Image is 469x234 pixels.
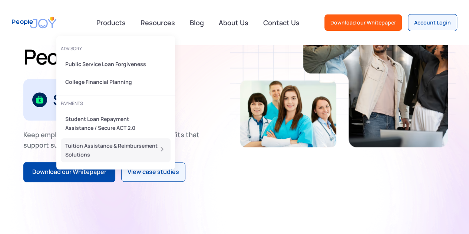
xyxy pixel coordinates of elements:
[23,129,206,150] div: Keep employees motivated with financial benefits that support success at work and home.
[65,60,162,69] div: Public Service Loan Forgiveness
[65,141,162,159] div: Tuition Assistance & Reimbursement Solutions
[61,43,171,54] div: advisory
[23,79,162,121] div: 1 / 3
[185,14,208,31] a: Blog
[65,115,149,132] div: Student Loan Repayment Assistance / Secure ACT 2.0
[136,14,179,31] a: Resources
[61,57,171,72] a: Public Service Loan Forgiveness
[121,162,185,182] a: View case studies
[23,162,115,182] a: Download our Whitepaper
[330,19,396,26] div: Download our Whitepaper
[65,78,162,86] div: College Financial Planning
[61,75,171,89] a: College Financial Planning
[128,167,179,177] div: View case studies
[32,167,106,177] div: Download our Whitepaper
[214,14,253,31] a: About Us
[414,19,451,26] div: Account Login
[92,15,130,30] div: Products
[259,14,304,31] a: Contact Us
[53,94,96,106] div: $70M+
[408,14,457,31] a: Account Login
[240,80,336,147] img: Retain-Employees-PeopleJoy
[324,14,402,31] a: Download our Whitepaper
[61,138,171,162] a: Tuition Assistance & Reimbursement Solutions
[12,12,56,33] a: home
[61,98,171,109] div: PAYMENTS
[56,30,175,169] nav: Products
[61,112,171,135] a: Student Loan Repayment Assistance / Secure ACT 2.0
